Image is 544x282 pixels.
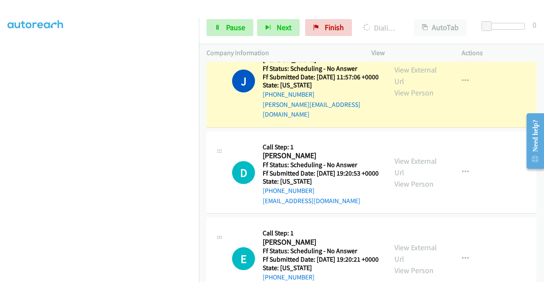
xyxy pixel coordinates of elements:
[263,73,379,81] h5: Ff Submitted Date: [DATE] 11:57:06 +0000
[263,229,379,237] h5: Call Step: 1
[263,237,376,247] h2: [PERSON_NAME]
[207,48,356,58] p: Company Information
[226,22,245,32] span: Pause
[325,22,344,32] span: Finish
[263,264,379,272] h5: State: [US_STATE]
[263,187,314,195] a: [PHONE_NUMBER]
[232,70,255,92] h1: J
[263,161,379,169] h5: Ff Status: Scheduling - No Answer
[263,177,379,186] h5: State: [US_STATE]
[263,143,379,151] h5: Call Step: 1
[232,247,255,270] h1: E
[207,19,253,36] a: Pause
[277,22,292,32] span: Next
[263,273,314,281] a: [PHONE_NUMBER]
[371,48,446,58] p: View
[533,19,536,31] div: 0
[263,247,379,255] h5: Ff Status: Scheduling - No Answer
[394,179,433,189] a: View Person
[394,243,437,264] a: View External Url
[394,88,433,98] a: View Person
[263,81,379,89] h5: State: [US_STATE]
[363,22,399,34] p: Dialing [PERSON_NAME]
[414,19,467,36] button: AutoTab
[257,19,300,36] button: Next
[263,90,314,98] a: [PHONE_NUMBER]
[394,65,437,86] a: View External Url
[263,197,360,205] a: [EMAIL_ADDRESS][DOMAIN_NAME]
[263,151,376,161] h2: [PERSON_NAME]
[520,107,544,175] iframe: Resource Center
[232,161,255,184] h1: D
[462,48,536,58] p: Actions
[486,23,525,30] div: Delay between calls (in seconds)
[305,19,352,36] a: Finish
[232,247,255,270] div: The call is yet to be attempted
[263,101,360,119] a: [PERSON_NAME][EMAIL_ADDRESS][DOMAIN_NAME]
[263,169,379,178] h5: Ff Submitted Date: [DATE] 19:20:53 +0000
[394,156,437,177] a: View External Url
[394,265,433,275] a: View Person
[263,255,379,264] h5: Ff Submitted Date: [DATE] 19:20:21 +0000
[263,64,379,73] h5: Ff Status: Scheduling - No Answer
[232,161,255,184] div: The call is yet to be attempted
